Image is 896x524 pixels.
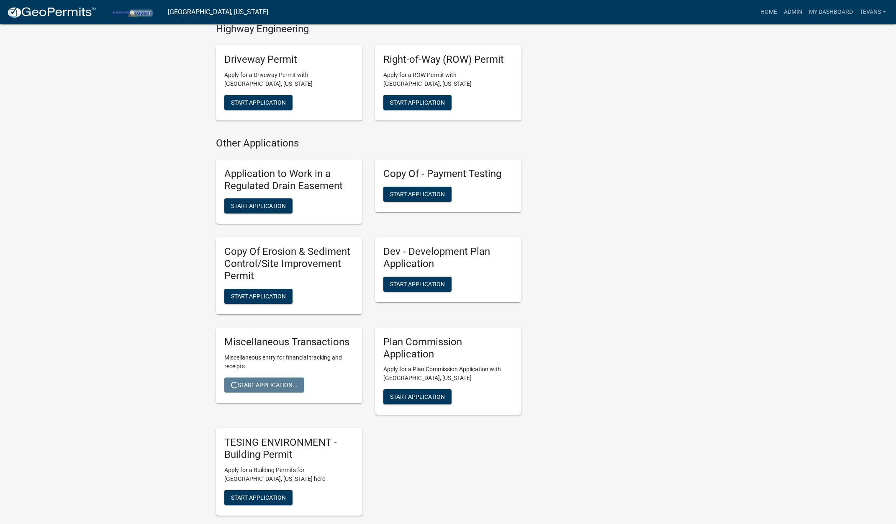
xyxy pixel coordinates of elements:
[224,198,293,213] button: Start Application
[383,71,513,88] p: Apply for a ROW Permit with [GEOGRAPHIC_DATA], [US_STATE]
[224,353,354,371] p: Miscellaneous entry for financial tracking and receipts
[231,99,286,106] span: Start Application
[224,246,354,282] h5: Copy Of Erosion & Sediment Control/Site Improvement Permit
[856,4,889,20] a: tevans
[383,389,452,404] button: Start Application
[383,54,513,66] h5: Right-of-Way (ROW) Permit
[383,277,452,292] button: Start Application
[383,95,452,110] button: Start Application
[168,5,268,19] a: [GEOGRAPHIC_DATA], [US_STATE]
[224,490,293,505] button: Start Application
[390,99,445,106] span: Start Application
[224,95,293,110] button: Start Application
[224,378,304,393] button: Start Application...
[390,393,445,400] span: Start Application
[390,190,445,197] span: Start Application
[224,54,354,66] h5: Driveway Permit
[231,203,286,209] span: Start Application
[383,168,513,180] h5: Copy Of - Payment Testing
[780,4,806,20] a: Admin
[383,336,513,360] h5: Plan Commission Application
[224,168,354,192] h5: Application to Work in a Regulated Drain Easement
[757,4,780,20] a: Home
[224,466,354,483] p: Apply for a Building Permits for [GEOGRAPHIC_DATA], [US_STATE] here
[390,281,445,288] span: Start Application
[383,187,452,202] button: Start Application
[806,4,856,20] a: My Dashboard
[216,23,521,35] h4: Highway Engineering
[103,6,161,18] img: Porter County, Indiana
[224,289,293,304] button: Start Application
[216,137,521,522] wm-workflow-list-section: Other Applications
[231,381,298,388] span: Start Application...
[231,293,286,299] span: Start Application
[383,246,513,270] h5: Dev - Development Plan Application
[224,437,354,461] h5: TESING ENVIRONMENT - Building Permit
[224,71,354,88] p: Apply for a Driveway Permit with [GEOGRAPHIC_DATA], [US_STATE]
[224,336,354,348] h5: Miscellaneous Transactions
[216,137,521,149] h4: Other Applications
[383,365,513,383] p: Apply for a Plan Commission Application with [GEOGRAPHIC_DATA], [US_STATE]
[231,494,286,501] span: Start Application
